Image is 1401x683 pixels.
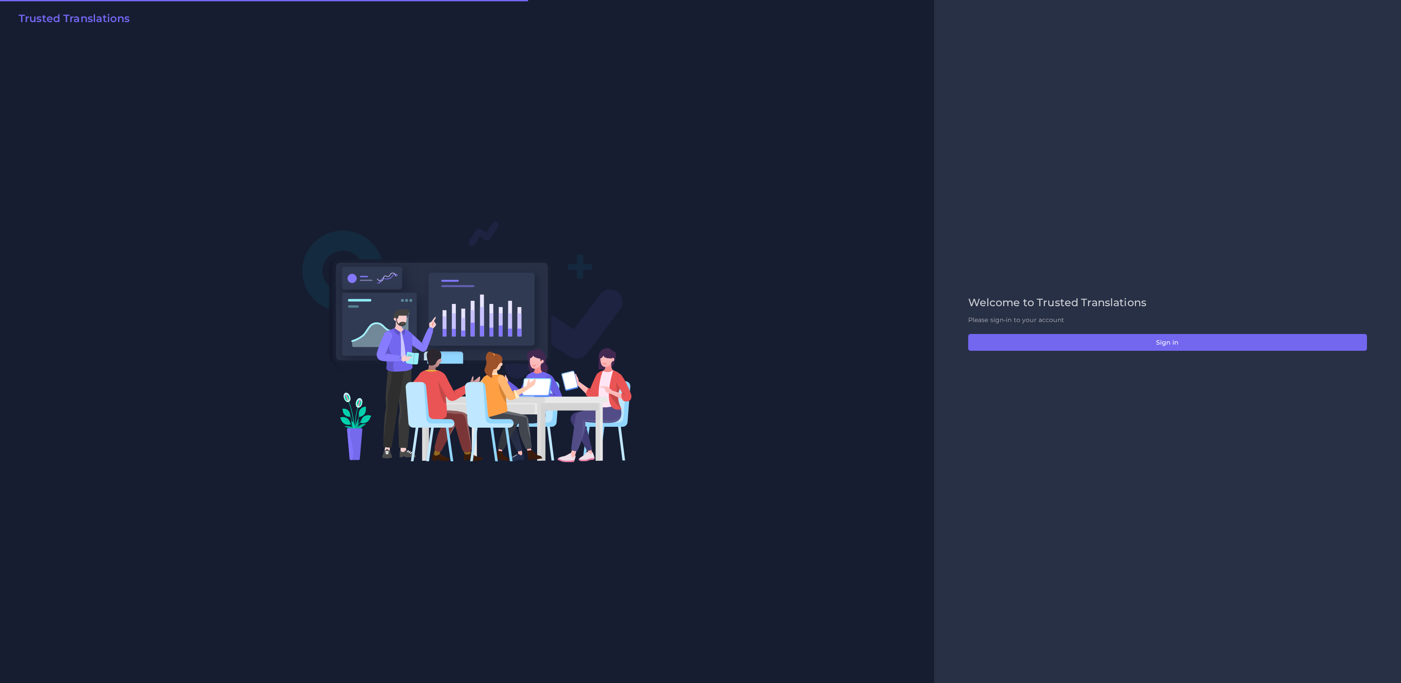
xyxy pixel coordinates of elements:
[19,12,130,25] h2: Trusted Translations
[302,221,632,463] img: Login V2
[968,296,1367,309] h2: Welcome to Trusted Translations
[12,12,130,28] a: Trusted Translations
[968,315,1367,325] p: Please sign-in to your account
[968,334,1367,351] button: Sign in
